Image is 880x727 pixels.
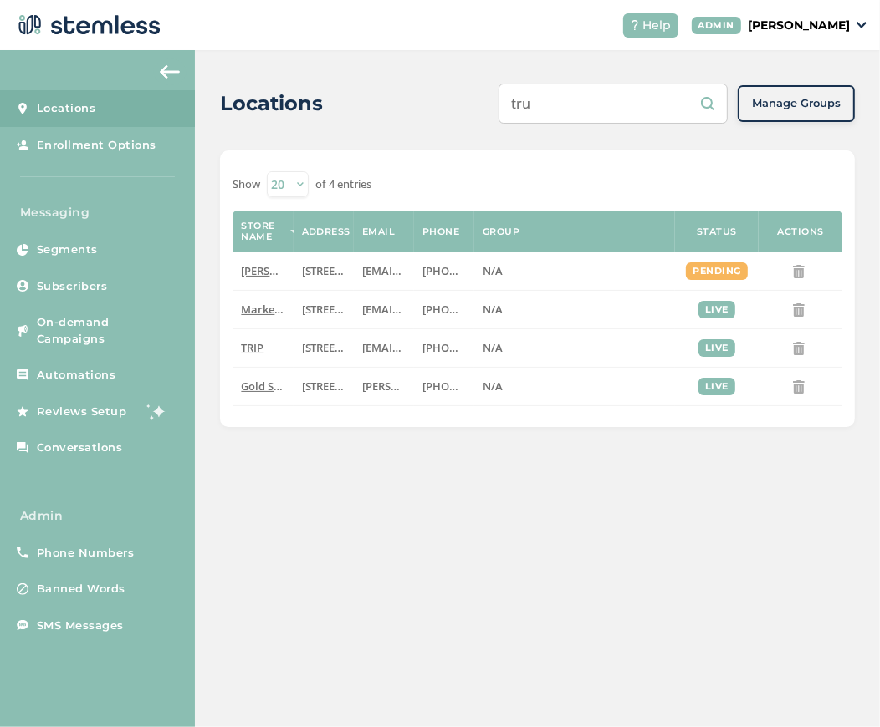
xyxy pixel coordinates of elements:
[422,341,466,355] label: (480) 754-9681
[241,379,284,394] label: Gold Spectrum
[362,341,406,355] label: chase@truinfusion.com
[697,226,737,237] label: Status
[37,100,96,117] span: Locations
[241,221,284,242] label: Store name
[241,340,263,355] span: TRIP
[290,230,299,234] img: icon-sort-1e1d7615.svg
[302,341,345,355] label: 2985 West Osborn Road
[233,176,260,193] label: Show
[241,263,372,278] span: [PERSON_NAME] Delivery
[362,340,545,355] span: [EMAIL_ADDRESS][DOMAIN_NAME]
[686,262,748,280] div: pending
[37,137,156,154] span: Enrollment Options
[302,226,351,237] label: Address
[37,440,123,456] span: Conversations
[362,302,545,317] span: [EMAIL_ADDRESS][DOMAIN_NAME]
[692,17,742,34] div: ADMIN
[422,264,466,278] label: (818) 561-0790
[37,278,108,295] span: Subscribers
[796,647,880,727] iframe: Chat Widget
[422,379,519,394] span: [PHONE_NUMBER]
[483,264,667,278] label: N/A
[37,618,124,634] span: SMS Messages
[483,341,667,355] label: N/A
[630,20,640,30] img: icon-help-white-03924b79.svg
[241,302,324,317] span: Marketplace OC
[37,314,179,347] span: On-demand Campaigns
[738,85,855,122] button: Manage Groups
[37,367,116,384] span: Automations
[241,264,284,278] label: Hazel Delivery
[315,176,371,193] label: of 4 entries
[302,302,483,317] span: [STREET_ADDRESS][PERSON_NAME]
[160,65,180,79] img: icon-arrow-back-accent-c549486e.svg
[362,379,630,394] span: [PERSON_NAME][EMAIL_ADDRESS][DOMAIN_NAME]
[302,264,345,278] label: 17523 Ventura Boulevard
[362,263,545,278] span: [EMAIL_ADDRESS][DOMAIN_NAME]
[698,339,735,357] div: live
[362,226,396,237] label: Email
[37,545,135,562] span: Phone Numbers
[422,226,460,237] label: Phone
[37,404,127,420] span: Reviews Setup
[483,226,520,237] label: Group
[362,264,406,278] label: arman91488@gmail.com
[220,89,323,119] h2: Locations
[302,379,398,394] span: [STREET_ADDRESS]
[362,379,406,394] label: ryan@dispojoy.com
[241,302,284,317] label: Marketplace OC
[362,302,406,317] label: ty@mngenterprise.com
[698,378,735,395] div: live
[241,379,317,394] span: Gold Spectrum
[302,302,345,317] label: 1525 East Saint Gertrude Place
[302,263,398,278] span: [STREET_ADDRESS]
[302,379,345,394] label: 625 West Elk Avenue
[422,340,519,355] span: [PHONE_NUMBER]
[422,302,519,317] span: [PHONE_NUMBER]
[140,394,173,428] img: glitter-stars-b7820f95.gif
[752,95,841,112] span: Manage Groups
[302,340,483,355] span: [STREET_ADDRESS][PERSON_NAME]
[698,301,735,318] div: live
[13,8,161,42] img: logo-dark-0685b13c.svg
[857,22,867,28] img: icon_down-arrow-small-66adaf34.svg
[759,211,842,252] th: Actions
[422,302,466,317] label: (714) 844-6247
[422,379,466,394] label: (206) 949-4141
[483,379,667,394] label: N/A
[748,17,850,34] p: [PERSON_NAME]
[241,341,284,355] label: TRIP
[483,302,667,317] label: N/A
[37,581,125,597] span: Banned Words
[499,84,728,124] input: Search
[643,17,672,34] span: Help
[422,263,519,278] span: [PHONE_NUMBER]
[37,241,98,258] span: Segments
